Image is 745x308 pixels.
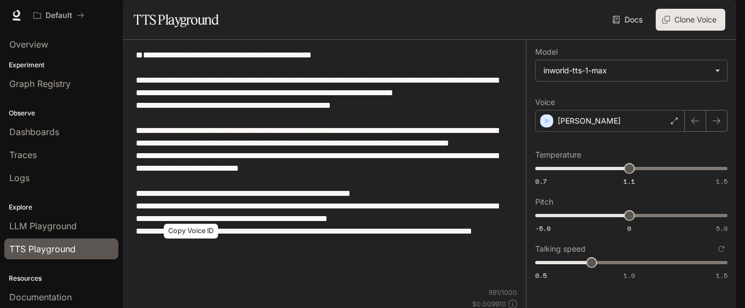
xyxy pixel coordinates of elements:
div: inworld-tts-1-max [543,65,709,76]
span: 0.5 [535,271,547,280]
p: Model [535,48,558,56]
p: Voice [535,98,555,106]
p: Default [45,11,72,20]
p: Pitch [535,198,553,206]
span: -5.0 [535,224,551,233]
div: Copy Voice ID [164,224,218,239]
p: 991 / 1000 [489,288,517,297]
span: 1.1 [623,177,635,186]
button: All workspaces [28,4,89,26]
a: Docs [610,9,647,31]
button: Reset to default [715,243,727,255]
p: Talking speed [535,245,586,253]
span: 1.5 [716,177,727,186]
p: Temperature [535,151,581,159]
span: 0.7 [535,177,547,186]
div: inworld-tts-1-max [536,60,727,81]
button: Clone Voice [656,9,725,31]
span: 1.0 [623,271,635,280]
p: [PERSON_NAME] [558,115,621,126]
h1: TTS Playground [134,9,219,31]
span: 5.0 [716,224,727,233]
span: 0 [627,224,631,233]
span: 1.5 [716,271,727,280]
